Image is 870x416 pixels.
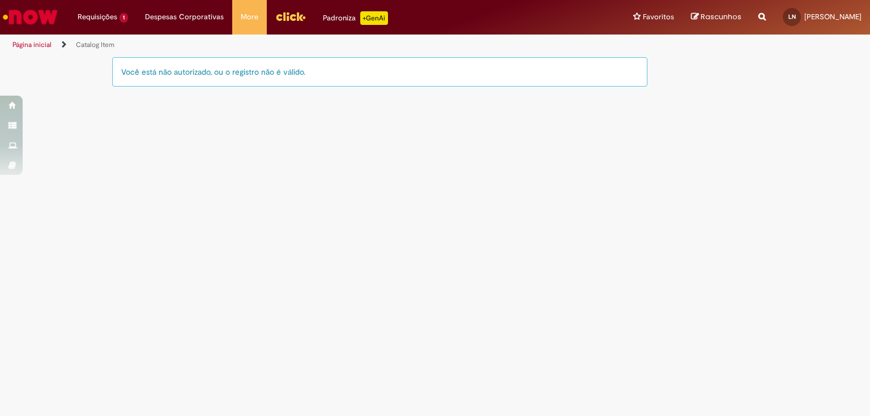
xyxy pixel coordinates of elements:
[76,40,114,49] a: Catalog Item
[78,11,117,23] span: Requisições
[701,11,741,22] span: Rascunhos
[323,11,388,25] div: Padroniza
[120,13,128,23] span: 1
[360,11,388,25] p: +GenAi
[145,11,224,23] span: Despesas Corporativas
[241,11,258,23] span: More
[643,11,674,23] span: Favoritos
[691,12,741,23] a: Rascunhos
[275,8,306,25] img: click_logo_yellow_360x200.png
[804,12,862,22] span: [PERSON_NAME]
[8,35,572,55] ul: Trilhas de página
[112,57,647,87] div: Você está não autorizado, ou o registro não é válido.
[788,13,796,20] span: LN
[1,6,59,28] img: ServiceNow
[12,40,52,49] a: Página inicial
